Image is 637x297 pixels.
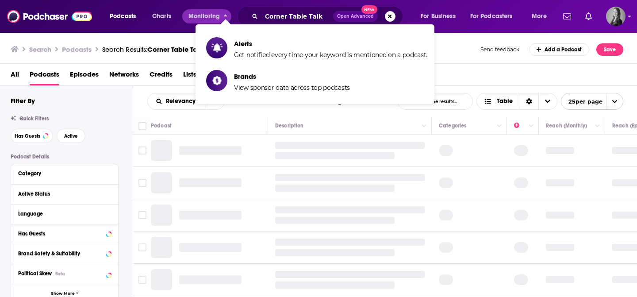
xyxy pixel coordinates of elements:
[51,291,75,296] span: Show More
[166,98,199,104] span: Relevancy
[18,208,111,219] button: Language
[596,43,623,56] button: Save
[234,72,350,81] span: Brands
[526,9,558,23] button: open menu
[246,6,411,27] div: Search podcasts, credits, & more...
[470,10,513,23] span: For Podcasters
[261,9,333,23] input: Search podcasts, credits, & more...
[18,170,105,177] div: Category
[464,9,526,23] button: open menu
[182,9,231,23] button: close menu
[592,121,603,131] button: Column Actions
[109,67,139,85] a: Networks
[526,121,537,131] button: Column Actions
[70,67,99,85] a: Episodes
[7,8,92,25] img: Podchaser - Follow, Share and Rate Podcasts
[150,67,173,85] a: Credits
[188,10,220,23] span: Monitoring
[560,9,575,24] a: Show notifications dropdown
[514,120,526,131] div: Power Score
[439,120,466,131] div: Categories
[11,96,35,105] h2: Filter By
[110,10,136,23] span: Podcasts
[151,120,172,131] div: Podcast
[333,11,378,22] button: Open AdvancedNew
[561,95,602,108] span: 25 per page
[104,9,147,23] button: open menu
[478,46,522,53] button: Send feedback
[18,168,111,179] button: Category
[497,98,513,104] span: Table
[138,243,146,251] span: Toggle select row
[11,67,19,85] a: All
[414,9,467,23] button: open menu
[532,10,547,23] span: More
[18,191,105,197] div: Active Status
[11,129,53,143] button: Has Guests
[102,45,203,54] div: Search Results:
[606,7,625,26] button: Show profile menu
[138,211,146,219] span: Toggle select row
[138,179,146,187] span: Toggle select row
[421,10,456,23] span: For Business
[419,121,430,131] button: Column Actions
[18,228,111,239] button: Has Guests
[234,51,427,59] span: Get notified every time your keyword is mentioned on a podcast.
[18,248,111,259] button: Brand Safety & Suitability
[606,7,625,26] span: Logged in as katieTBG
[494,121,505,131] button: Column Actions
[19,116,49,122] span: Quick Filters
[15,134,40,139] span: Has Guests
[152,10,171,23] span: Charts
[57,129,85,143] button: Active
[30,67,59,85] a: Podcasts
[18,251,104,257] div: Brand Safety & Suitability
[148,98,206,104] button: open menu
[62,45,92,54] h3: Podcasts
[546,120,587,131] div: Reach (Monthly)
[55,271,65,277] div: Beta
[102,45,203,54] a: Search Results:Corner Table Talk
[138,147,146,154] span: Toggle select row
[18,211,105,217] div: Language
[64,134,78,139] span: Active
[529,43,590,56] a: Add a Podcast
[138,276,146,284] span: Toggle select row
[18,188,111,199] button: Active Status
[18,268,111,279] button: Political SkewBeta
[18,270,52,277] span: Political Skew
[476,93,557,110] button: Choose View
[234,39,427,48] span: Alerts
[29,45,51,54] h3: Search
[147,93,225,110] h2: Choose List sort
[183,67,196,85] a: Lists
[582,9,595,24] a: Show notifications dropdown
[146,9,177,23] a: Charts
[561,93,623,110] button: open menu
[234,84,350,92] span: View sponsor data across top podcasts
[11,154,119,160] p: Podcast Details
[520,93,538,109] div: Sort Direction
[606,7,625,26] img: User Profile
[147,45,203,54] span: Corner Table Talk
[337,14,374,19] span: Open Advanced
[18,231,104,237] div: Has Guests
[275,120,303,131] div: Description
[361,5,377,14] span: New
